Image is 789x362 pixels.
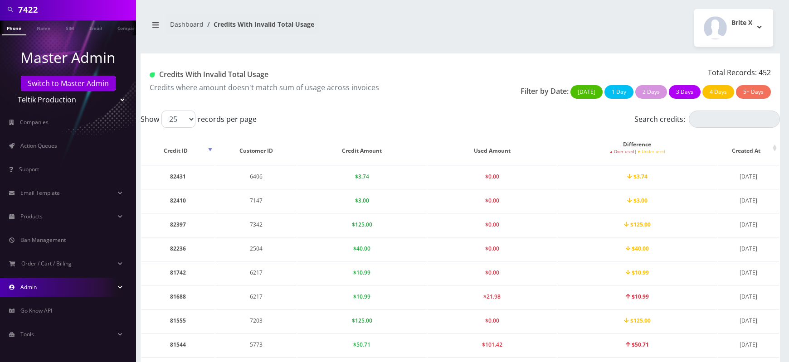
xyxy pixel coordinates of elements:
span: $0.00 [485,269,499,276]
td: [DATE] [718,237,779,260]
label: Show records per page [141,111,257,128]
button: 1 Day [604,85,633,99]
span: 452 [759,68,771,77]
th: Created At: activate to sort column ascending [718,131,779,164]
td: 81544 [141,333,214,356]
th: Difference ▲ Over-used | ▼ Under-used [558,131,717,164]
span: Tools [20,330,34,338]
td: [DATE] [718,213,779,236]
span: $3.00 [355,197,369,204]
nav: breadcrumb [147,15,453,41]
span: Ban Management [20,236,66,244]
span: Companies [20,118,49,126]
span: $40.00 [353,245,370,252]
td: 81742 [141,261,214,284]
a: Dashboard [170,20,204,29]
td: 7147 [215,189,297,212]
td: 81688 [141,285,214,308]
td: [DATE] [718,261,779,284]
select: Showrecords per page [161,111,195,128]
td: [DATE] [718,165,779,188]
a: Email [85,20,107,34]
td: 5773 [215,333,297,356]
span: $3.74 [355,173,369,180]
span: $50.71 [626,341,649,348]
span: $0.00 [485,221,499,228]
td: 2504 [215,237,297,260]
span: $10.99 [626,269,649,276]
button: 2 Days [635,85,667,99]
td: 7203 [215,309,297,332]
a: Company [113,20,143,34]
input: Search in Company [18,1,134,18]
a: SIM [61,20,78,34]
span: $0.00 [485,197,499,204]
td: 81555 [141,309,214,332]
td: 6217 [215,285,297,308]
th: Credit ID: activate to sort column ascending [141,131,214,164]
p: Filter by Date: [521,86,569,97]
span: Total Records: [708,68,757,77]
span: $40.00 [626,245,649,252]
td: 6406 [215,165,297,188]
td: 82431 [141,165,214,188]
span: $125.00 [624,221,651,228]
td: 82397 [141,213,214,236]
span: $3.74 [627,173,648,180]
span: $101.42 [482,341,502,348]
button: [DATE] [570,85,603,99]
span: $10.99 [353,269,370,276]
h1: Credits With Invalid Total Usage [150,70,453,79]
span: $0.00 [485,173,499,180]
img: Credits With Invalid Total Usage [150,72,155,77]
span: $125.00 [352,221,372,228]
li: Credits With Invalid Total Usage [204,19,314,29]
h2: Brite X [731,19,752,27]
td: 6217 [215,261,297,284]
td: [DATE] [718,333,779,356]
th: Credit Amount [297,131,427,164]
span: ▲ Over-used [609,149,634,154]
td: 7342 [215,213,297,236]
a: Phone [2,20,26,35]
span: Support [19,165,39,173]
td: [DATE] [718,309,779,332]
a: Switch to Master Admin [21,76,116,91]
a: Name [32,20,55,34]
span: Action Queues [20,142,57,150]
small: | [562,149,712,155]
span: $125.00 [352,317,372,324]
span: Products [20,212,43,220]
button: 3 Days [669,85,701,99]
button: 4 Days [702,85,734,99]
td: 82236 [141,237,214,260]
td: [DATE] [718,285,779,308]
p: Credits where amount doesn't match sum of usage across invoices [150,82,453,93]
span: Email Template [20,189,60,197]
span: $0.00 [485,245,499,252]
span: $10.99 [353,293,370,300]
span: Go Know API [20,307,52,314]
span: $21.98 [483,293,501,300]
span: $3.00 [627,197,648,204]
span: $125.00 [624,317,651,324]
span: ▼ Under-used [637,149,665,154]
span: $10.99 [626,293,649,300]
th: Customer ID [215,131,297,164]
button: 5+ Days [736,85,771,99]
td: 82410 [141,189,214,212]
span: Order / Cart / Billing [21,260,72,267]
th: Used Amount [428,131,557,164]
td: [DATE] [718,189,779,212]
button: Brite X [694,9,773,47]
input: Search credits: [689,111,780,128]
span: Admin [20,283,37,291]
label: Search credits: [634,111,780,128]
span: $0.00 [485,317,499,324]
span: $50.71 [353,341,370,348]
